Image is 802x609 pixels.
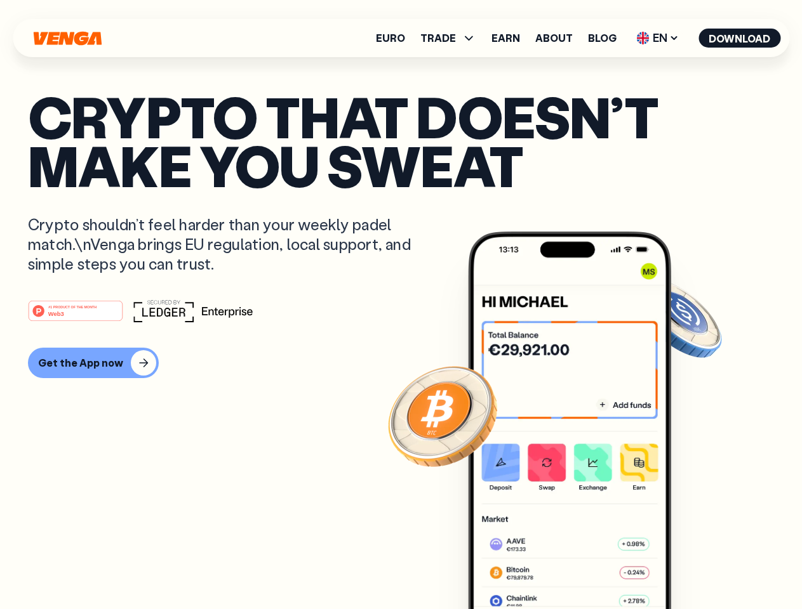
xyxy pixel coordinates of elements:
span: TRADE [420,30,476,46]
a: #1 PRODUCT OF THE MONTHWeb3 [28,308,123,324]
a: Get the App now [28,348,774,378]
p: Crypto that doesn’t make you sweat [28,92,774,189]
span: TRADE [420,33,456,43]
svg: Home [32,31,103,46]
img: USDC coin [633,273,725,364]
tspan: Web3 [48,310,64,317]
a: Euro [376,33,405,43]
tspan: #1 PRODUCT OF THE MONTH [48,304,97,308]
a: About [535,33,573,43]
button: Get the App now [28,348,159,378]
a: Earn [491,33,520,43]
img: Bitcoin [385,358,500,473]
a: Blog [588,33,617,43]
button: Download [698,29,780,48]
span: EN [632,28,683,48]
p: Crypto shouldn’t feel harder than your weekly padel match.\nVenga brings EU regulation, local sup... [28,214,429,274]
div: Get the App now [38,357,123,369]
img: flag-uk [636,32,649,44]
